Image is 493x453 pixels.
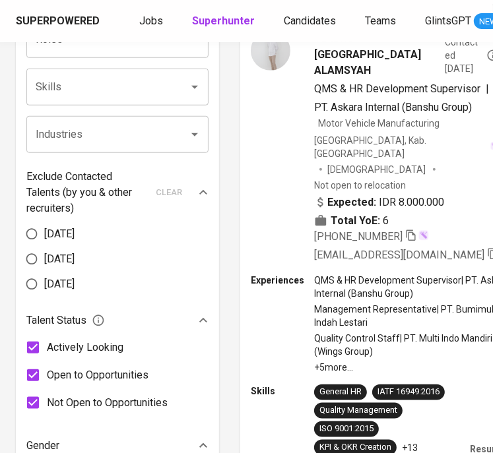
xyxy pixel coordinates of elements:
span: Talent Status [26,313,105,328]
span: TB IBNU [GEOGRAPHIC_DATA] ALAMSYAH [314,31,440,78]
div: General HR [319,386,362,398]
span: GlintsGPT [425,15,471,27]
span: [PHONE_NUMBER] [314,230,403,243]
span: | [486,81,489,97]
span: 6 [383,213,389,229]
a: Superpowered [16,14,102,29]
span: QMS & HR Development Supervisor [314,82,480,95]
a: Candidates [284,13,339,30]
span: [DATE] [44,276,75,292]
span: Jobs [139,15,163,27]
span: [DATE] [44,251,75,267]
img: magic_wand.svg [418,230,429,241]
div: Exclude Contacted Talents (by you & other recruiters)clear [26,169,209,216]
span: [DEMOGRAPHIC_DATA] [327,163,428,176]
button: Open [185,78,204,96]
b: Superhunter [192,15,255,27]
b: Expected: [327,195,376,210]
span: Open to Opportunities [47,367,148,383]
a: Jobs [139,13,166,30]
a: Superhunter [192,13,257,30]
div: ISO 9001:2015 [319,423,374,435]
span: Candidates [284,15,336,27]
div: IATF 16949:2016 [378,386,440,398]
span: Teams [365,15,396,27]
button: Open [185,125,204,144]
span: Motor Vehicle Manufacturing [318,118,440,129]
b: Total YoE: [331,213,380,229]
span: PT. Askara Internal (Banshu Group) [314,101,472,113]
p: Exclude Contacted Talents (by you & other recruiters) [26,169,148,216]
div: Talent Status [26,307,209,334]
img: 9ee7788c71a83d91ea45979324f7f2fb.jpg [251,31,290,71]
div: Quality Management [319,404,397,417]
span: [EMAIL_ADDRESS][DOMAIN_NAME] [314,249,484,261]
p: Not open to relocation [314,179,406,192]
div: Superpowered [16,14,100,29]
a: Teams [365,13,399,30]
span: [DATE] [44,226,75,242]
p: Skills [251,384,314,398]
p: Experiences [251,274,314,287]
span: Not Open to Opportunities [47,395,168,411]
span: Actively Looking [47,340,123,355]
div: IDR 8.000.000 [314,195,444,210]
